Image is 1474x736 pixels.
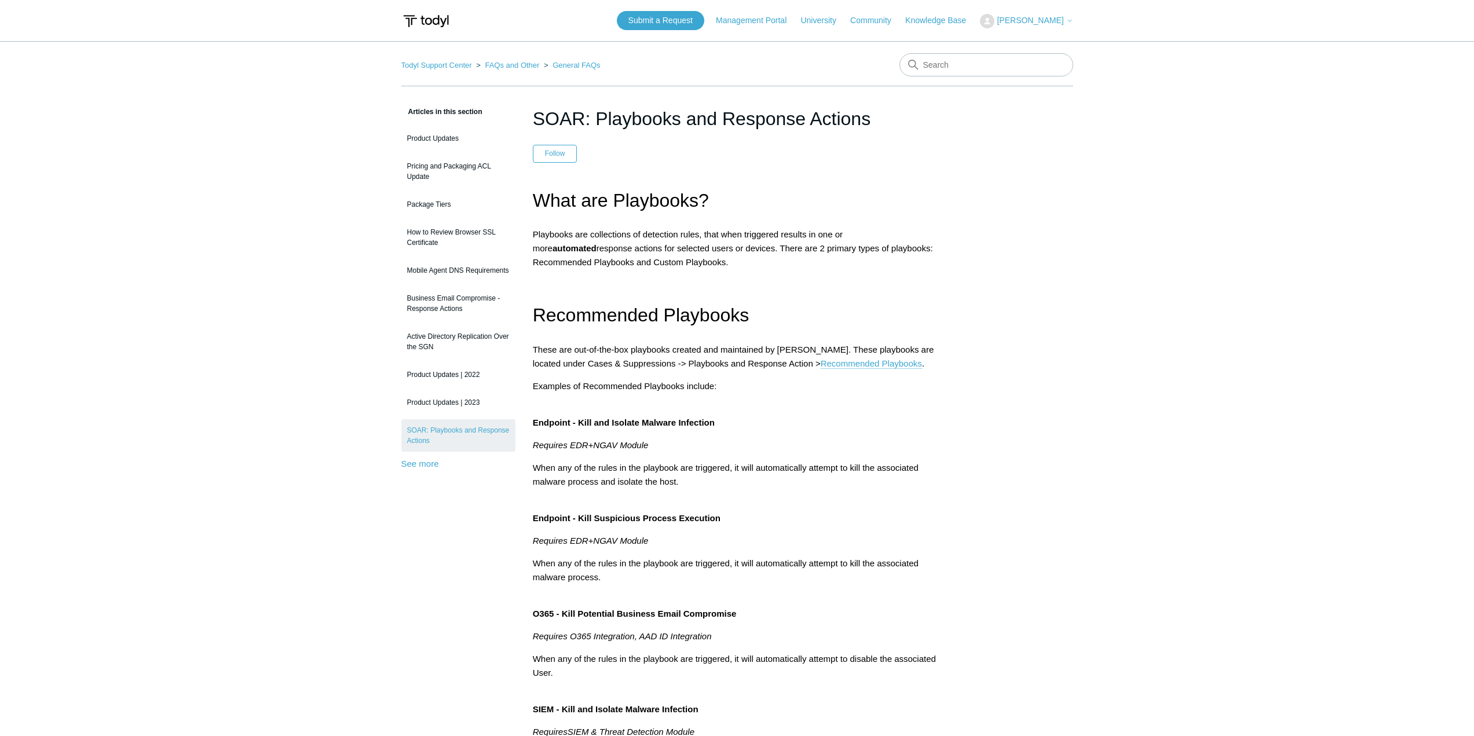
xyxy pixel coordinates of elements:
span: When any of the rules in the playbook are triggered, it will automatically attempt to kill the as... [533,463,919,486]
button: Follow Article [533,145,577,162]
a: Recommended Playbooks [821,358,922,369]
img: Todyl Support Center Help Center home page [401,10,451,32]
li: General FAQs [542,61,601,69]
button: [PERSON_NAME] [980,14,1073,28]
a: See more [401,459,439,468]
h1: SOAR: Playbooks and Response Actions [533,105,942,133]
span: Endpoint - Kill Suspicious Process Execution [533,513,720,523]
a: Knowledge Base [905,14,978,27]
a: Management Portal [716,14,798,27]
a: SOAR: Playbooks and Response Actions [401,419,515,452]
a: Product Updates | 2023 [401,391,515,413]
a: Product Updates [401,127,515,149]
span: When any of the rules in the playbook are triggered, it will automatically attempt to disable the... [533,654,936,678]
a: Package Tiers [401,193,515,215]
li: FAQs and Other [474,61,542,69]
a: Community [850,14,903,27]
a: General FAQs [553,61,600,69]
a: Pricing and Packaging ACL Update [401,155,515,188]
span: These are out-of-the-box playbooks created and maintained by [PERSON_NAME]. These playbooks are l... [533,345,934,368]
span: SIEM - Kill and Isolate Malware Infection [533,704,698,714]
span: Articles in this section [401,108,482,116]
li: Todyl Support Center [401,61,474,69]
span: Endpoint - Kill and Isolate Malware Infection [533,418,715,427]
input: Search [899,53,1073,76]
span: Playbooks are collections of detection rules, that when triggered results in one or more response... [533,229,933,267]
a: How to Review Browser SSL Certificate [401,221,515,254]
a: Todyl Support Center [401,61,472,69]
span: O365 - Kill Potential Business Email Compromise [533,609,737,618]
span: Recommended Playbooks [533,305,749,325]
span: [PERSON_NAME] [997,16,1063,25]
a: University [800,14,847,27]
strong: automated [553,243,597,253]
span: Examples of Recommended Playbooks include: [533,381,717,391]
em: Requires O365 Integration, AAD ID Integration [533,631,712,641]
a: Submit a Request [617,11,704,30]
a: Product Updates | 2022 [401,364,515,386]
a: Mobile Agent DNS Requirements [401,259,515,281]
em: Requires EDR+NGAV Module [533,536,649,545]
em: Requires EDR+NGAV Module [533,440,649,450]
a: Business Email Compromise - Response Actions [401,287,515,320]
a: FAQs and Other [485,61,539,69]
span: What are Playbooks? [533,190,709,211]
span: When any of the rules in the playbook are triggered, it will automatically attempt to kill the as... [533,558,919,582]
a: Active Directory Replication Over the SGN [401,325,515,358]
